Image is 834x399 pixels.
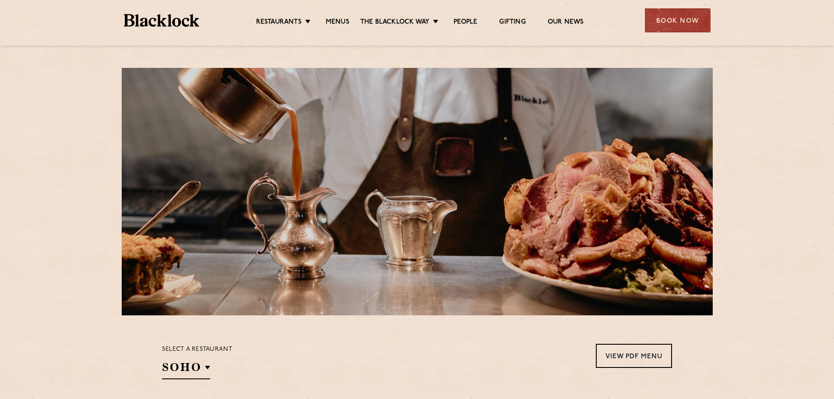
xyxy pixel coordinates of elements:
a: Restaurants [256,18,302,28]
a: The Blacklock Way [360,18,429,28]
h2: SOHO [162,360,210,379]
a: View PDF Menu [596,344,672,368]
div: Book Now [645,8,711,32]
a: Our News [548,18,584,28]
a: Gifting [499,18,525,28]
img: BL_Textured_Logo-footer-cropped.svg [124,14,200,27]
p: Select a restaurant [162,344,232,355]
a: People [454,18,477,28]
a: Menus [326,18,349,28]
